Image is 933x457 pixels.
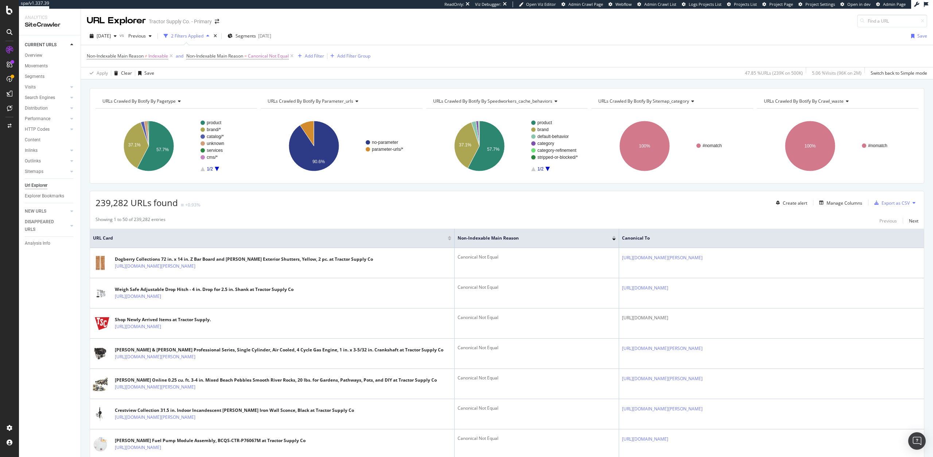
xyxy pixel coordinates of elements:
[909,218,918,224] div: Next
[25,83,68,91] a: Visits
[458,375,615,381] div: Canonical Not Equal
[762,95,912,107] h4: URLs Crawled By Botify By crawl_waste
[458,435,615,442] div: Canonical Not Equal
[149,18,212,25] div: Tractor Supply Co. - Primary
[25,41,68,49] a: CURRENT URLS
[25,192,75,200] a: Explorer Bookmarks
[93,407,108,421] img: main image
[135,67,154,79] button: Save
[87,53,144,59] span: Non-Indexable Main Reason
[537,134,569,139] text: default-behavior
[537,141,554,146] text: category
[883,1,906,7] span: Admin Page
[769,1,793,7] span: Project Page
[804,143,816,149] text: 100%
[115,347,443,353] div: [PERSON_NAME] & [PERSON_NAME] Professional Series, Single Cylinder, Air Cooled, 4 Cycle Gas Engin...
[120,32,125,38] span: vs
[93,286,108,300] img: main image
[258,33,271,39] div: [DATE]
[459,142,471,147] text: 37.1%
[115,353,195,361] a: [URL][DOMAIN_NAME][PERSON_NAME]
[783,200,807,206] div: Create alert
[25,105,48,112] div: Distribution
[689,1,722,7] span: Logs Projects List
[144,70,154,76] div: Save
[458,284,615,291] div: Canonical Not Equal
[93,437,108,452] img: main image
[101,95,250,107] h4: URLs Crawled By Botify By pagetype
[537,120,552,125] text: product
[25,208,68,215] a: NEW URLS
[734,1,757,7] span: Projects List
[248,51,289,61] span: Canonical Not Equal
[305,53,324,59] div: Add Filter
[25,218,62,233] div: DISAPPEARED URLS
[96,197,178,209] span: 239,282 URLs found
[93,377,108,391] img: main image
[917,33,927,39] div: Save
[244,53,247,59] span: =
[519,1,556,7] a: Open Viz Editor
[93,346,108,361] img: main image
[115,383,195,391] a: [URL][DOMAIN_NAME][PERSON_NAME]
[871,197,910,209] button: Export as CSV
[176,52,183,59] button: and
[25,157,68,165] a: Outlinks
[171,33,203,39] div: 2 Filters Applied
[261,114,422,178] svg: A chart.
[537,166,544,172] text: 1/2
[372,140,398,145] text: no-parameter
[827,200,862,206] div: Manage Columns
[25,62,48,70] div: Movements
[125,33,146,39] span: Previous
[25,182,75,189] a: Url Explorer
[727,1,757,7] a: Projects List
[337,53,370,59] div: Add Filter Group
[236,33,256,39] span: Segments
[622,375,703,382] a: [URL][DOMAIN_NAME][PERSON_NAME]
[25,52,75,59] a: Overview
[145,53,147,59] span: ≠
[96,114,257,178] svg: A chart.
[207,166,213,172] text: 1/2
[25,168,68,176] a: Sitemaps
[25,240,75,247] a: Analysis Info
[96,216,166,225] div: Showing 1 to 50 of 239,282 entries
[908,30,927,42] button: Save
[609,1,632,7] a: Webflow
[25,73,44,80] div: Segments
[757,114,918,178] div: A chart.
[87,15,146,27] div: URL Explorer
[125,30,155,42] button: Previous
[207,120,222,125] text: product
[25,126,50,133] div: HTTP Codes
[622,314,668,322] span: [URL][DOMAIN_NAME]
[25,115,50,123] div: Performance
[295,52,324,60] button: Add Filter
[181,204,184,206] img: Equal
[185,202,200,208] div: +0.93%
[868,143,887,148] text: #nomatch
[568,1,603,7] span: Admin Crawl Page
[25,182,47,189] div: Url Explorer
[840,1,871,7] a: Open in dev
[598,98,689,104] span: URLs Crawled By Botify By sitemap_category
[102,98,176,104] span: URLs Crawled By Botify By pagetype
[745,70,803,76] div: 47.85 % URLs ( 239K on 500K )
[97,33,111,39] span: 2025 Sep. 15th
[458,314,615,321] div: Canonical Not Equal
[591,114,753,178] svg: A chart.
[597,95,746,107] h4: URLs Crawled By Botify By sitemap_category
[426,114,588,178] svg: A chart.
[487,147,499,152] text: 57.7%
[312,159,325,164] text: 90.6%
[115,414,195,421] a: [URL][DOMAIN_NAME][PERSON_NAME]
[882,200,910,206] div: Export as CSV
[868,67,927,79] button: Switch back to Simple mode
[537,148,576,153] text: category-refinement
[215,19,219,24] div: arrow-right-arrow-left
[111,67,132,79] button: Clear
[115,263,195,270] a: [URL][DOMAIN_NAME][PERSON_NAME]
